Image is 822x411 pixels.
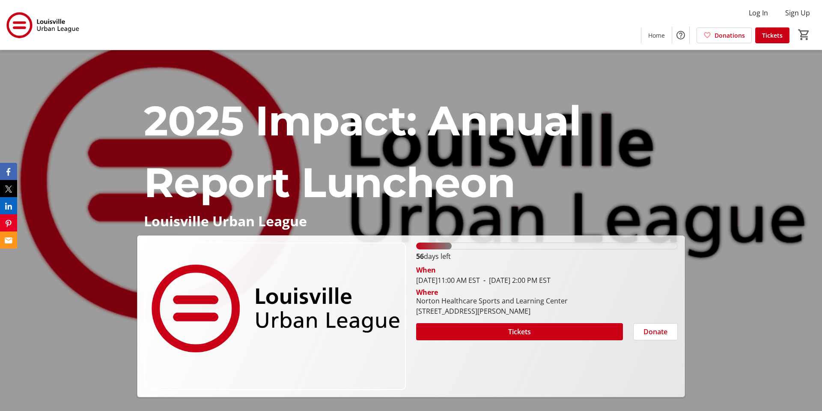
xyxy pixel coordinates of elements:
div: When [416,265,436,275]
span: - [480,276,489,285]
span: Donations [715,31,745,40]
div: [STREET_ADDRESS][PERSON_NAME] [416,306,568,316]
a: Donations [697,27,752,43]
span: Tickets [508,327,531,337]
span: Donate [643,327,667,337]
span: [DATE] 11:00 AM EST [416,276,480,285]
button: Cart [796,27,812,42]
span: [DATE] 2:00 PM EST [480,276,551,285]
img: Campaign CTA Media Photo [144,243,406,390]
div: 13.584999999999999% of fundraising goal reached [416,243,678,249]
span: Log In [749,8,768,18]
span: 56 [416,252,424,261]
div: Norton Healthcare Sports and Learning Center [416,296,568,306]
span: 2025 Impact: Annual Report Luncheon [144,96,581,207]
span: Sign Up [785,8,810,18]
img: Louisville Urban League's Logo [5,3,81,46]
button: Sign Up [778,6,817,20]
a: Home [641,27,672,43]
span: Home [648,31,665,40]
button: Help [672,27,689,44]
p: days left [416,251,678,261]
span: Tickets [762,31,783,40]
p: Louisville Urban League [144,213,678,228]
a: Tickets [755,27,789,43]
button: Tickets [416,323,623,340]
div: Where [416,289,438,296]
button: Donate [633,323,678,340]
button: Log In [742,6,775,20]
